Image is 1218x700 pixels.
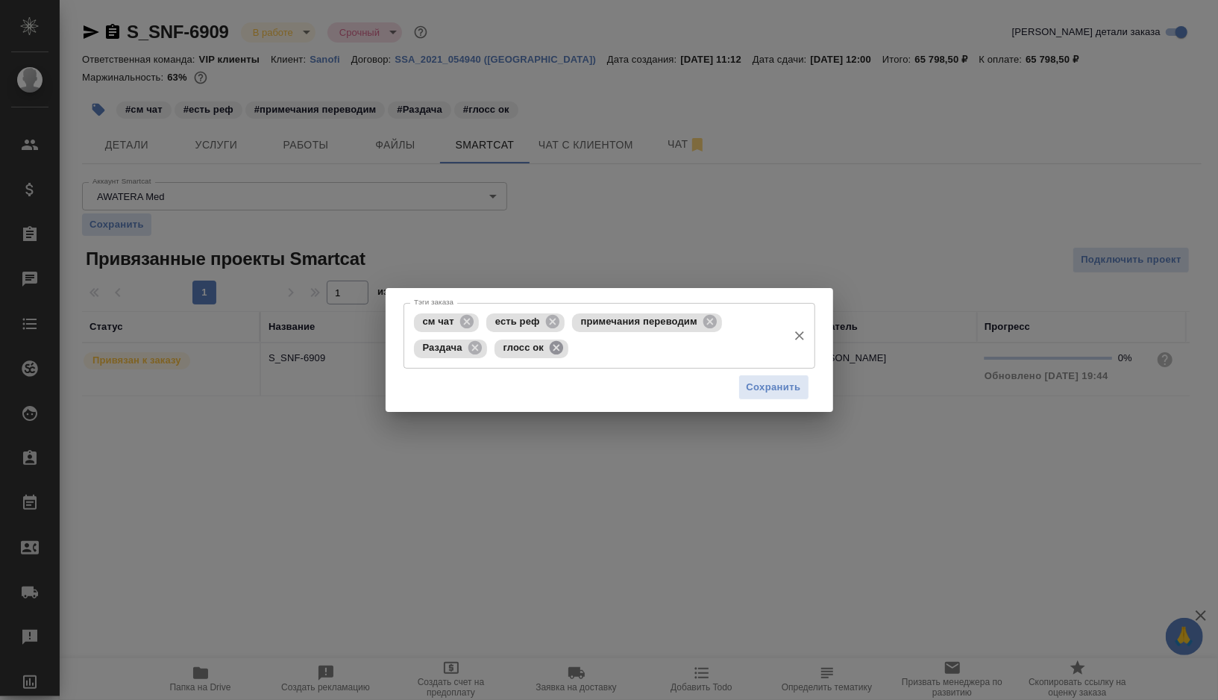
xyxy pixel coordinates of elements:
[486,316,549,327] span: есть реф
[495,342,553,353] span: глосс ок
[738,375,809,401] button: Сохранить
[495,340,568,358] div: глосс ок
[414,313,479,332] div: см чат
[414,342,471,353] span: Раздача
[414,316,463,327] span: см чат
[572,313,722,332] div: примечания переводим
[486,313,565,332] div: есть реф
[414,340,487,358] div: Раздача
[572,316,706,327] span: примечания переводим
[789,325,810,346] button: Очистить
[747,379,801,396] span: Сохранить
